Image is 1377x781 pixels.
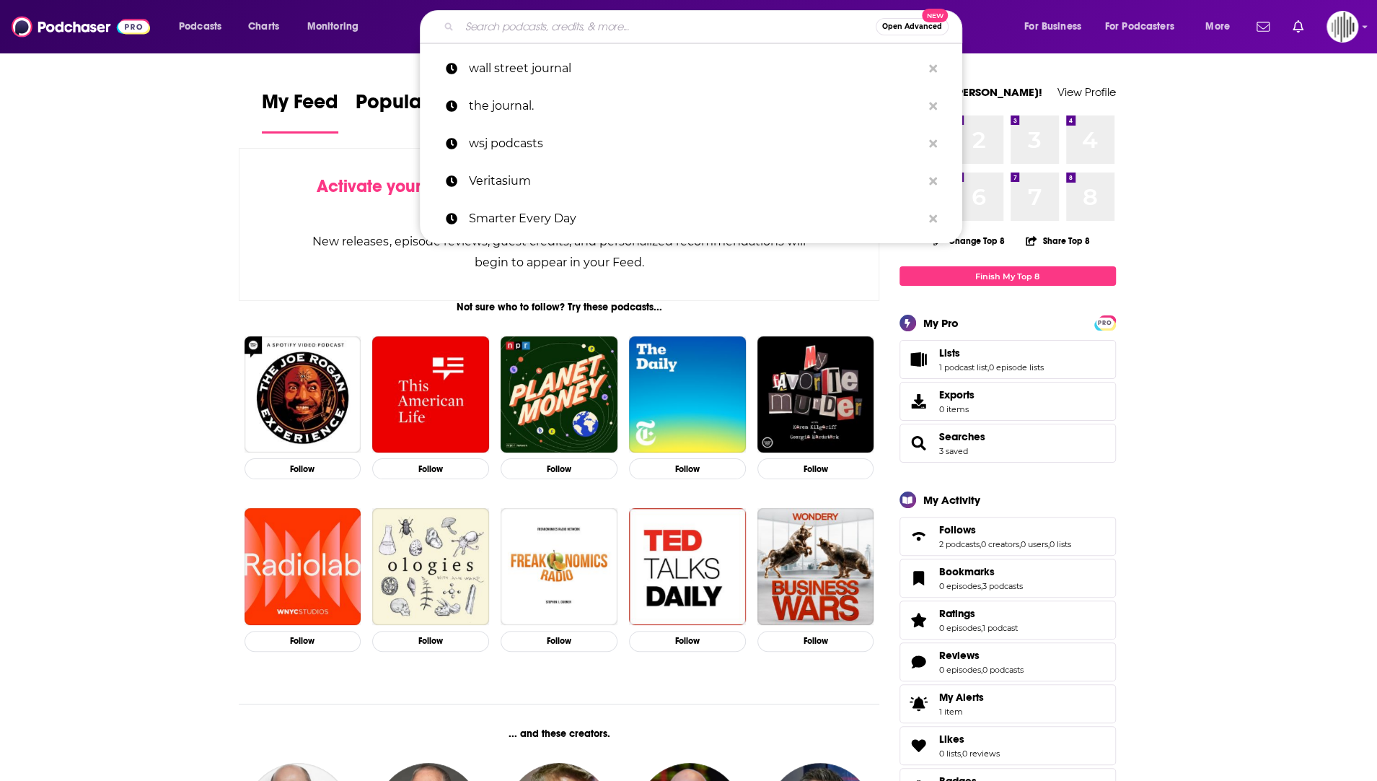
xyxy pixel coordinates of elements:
[757,631,874,652] button: Follow
[179,17,221,37] span: Podcasts
[905,652,933,672] a: Reviews
[939,607,1018,620] a: Ratings
[939,388,975,401] span: Exports
[629,631,746,652] button: Follow
[899,382,1116,421] a: Exports
[905,391,933,411] span: Exports
[469,200,922,237] p: Smarter Every Day
[356,90,478,134] a: Popular Feed
[1050,539,1071,549] a: 0 lists
[629,458,746,479] button: Follow
[245,631,361,652] button: Follow
[757,458,874,479] button: Follow
[297,15,377,38] button: open menu
[469,125,922,162] p: wsj podcasts
[982,665,1024,675] a: 0 podcasts
[905,736,933,756] a: Likes
[899,684,1116,723] a: My Alerts
[899,424,1116,463] span: Searches
[501,458,617,479] button: Follow
[1327,11,1358,43] img: User Profile
[882,23,942,30] span: Open Advanced
[939,346,1044,359] a: Lists
[922,9,948,22] span: New
[939,565,995,578] span: Bookmarks
[1205,17,1230,37] span: More
[1287,14,1309,39] a: Show notifications dropdown
[501,336,617,453] a: Planet Money
[629,508,746,625] img: TED Talks Daily
[312,176,807,218] div: by following Podcasts, Creators, Lists, and other Users!
[420,87,962,125] a: the journal.
[939,691,984,704] span: My Alerts
[939,733,1000,746] a: Likes
[939,362,987,372] a: 1 podcast list
[372,336,489,453] img: This American Life
[939,430,985,443] span: Searches
[939,539,980,549] a: 2 podcasts
[876,18,949,35] button: Open AdvancedNew
[899,642,1116,681] span: Reviews
[899,340,1116,379] span: Lists
[1096,15,1195,38] button: open menu
[923,493,980,507] div: My Activity
[989,362,1044,372] a: 0 episode lists
[1327,11,1358,43] button: Show profile menu
[939,523,976,536] span: Follows
[262,90,338,134] a: My Feed
[1096,317,1114,328] a: PRO
[245,336,361,453] img: The Joe Rogan Experience
[757,336,874,453] a: My Favorite Murder with Karen Kilgariff and Georgia Hardstark
[923,316,959,330] div: My Pro
[245,508,361,625] img: Radiolab
[982,581,1023,591] a: 3 podcasts
[1048,539,1050,549] span: ,
[939,404,975,414] span: 0 items
[905,610,933,630] a: Ratings
[356,90,478,123] span: Popular Feed
[12,13,150,40] a: Podchaser - Follow, Share and Rate Podcasts
[757,508,874,625] img: Business Wars
[312,231,807,273] div: New releases, episode reviews, guest credits, and personalized recommendations will begin to appe...
[939,649,1024,662] a: Reviews
[169,15,240,38] button: open menu
[982,623,1018,633] a: 1 podcast
[501,508,617,625] img: Freakonomics Radio
[939,523,1071,536] a: Follows
[899,601,1116,640] span: Ratings
[981,539,1019,549] a: 0 creators
[987,362,989,372] span: ,
[629,336,746,453] img: The Daily
[1327,11,1358,43] span: Logged in as gpg2
[899,726,1116,765] span: Likes
[372,458,489,479] button: Follow
[939,623,981,633] a: 0 episodes
[317,175,465,197] span: Activate your Feed
[962,749,1000,759] a: 0 reviews
[307,17,358,37] span: Monitoring
[248,17,279,37] span: Charts
[1019,539,1021,549] span: ,
[939,707,984,717] span: 1 item
[469,50,922,87] p: wall street journal
[1025,227,1090,255] button: Share Top 8
[905,568,933,588] a: Bookmarks
[372,631,489,652] button: Follow
[239,15,288,38] a: Charts
[245,458,361,479] button: Follow
[434,10,976,43] div: Search podcasts, credits, & more...
[905,526,933,546] a: Follows
[372,508,489,625] img: Ologies with Alie Ward
[939,346,960,359] span: Lists
[1251,14,1275,39] a: Show notifications dropdown
[905,349,933,370] a: Lists
[905,433,933,453] a: Searches
[981,665,982,675] span: ,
